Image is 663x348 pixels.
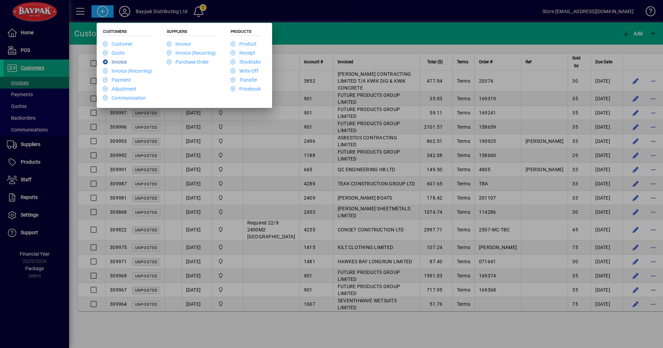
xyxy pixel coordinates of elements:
a: Stocktake [231,59,261,65]
a: Purchase Order [167,59,209,65]
a: Payment [103,77,131,83]
h5: Customers [103,29,152,36]
a: Product [231,41,257,47]
a: Customer [103,41,133,47]
a: Transfer [231,77,257,83]
a: Communication [103,95,146,101]
a: Write Off [231,68,258,74]
h5: Products [231,29,261,36]
a: Invoice [167,41,191,47]
a: Pricebook [231,86,261,92]
a: Invoice (Recurring) [167,50,216,56]
a: Invoice (Recurring) [103,68,152,74]
h5: Suppliers [167,29,216,36]
a: Adjustment [103,86,136,92]
a: Receipt [231,50,255,56]
a: Quote [103,50,125,56]
a: Invoice [103,59,127,65]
